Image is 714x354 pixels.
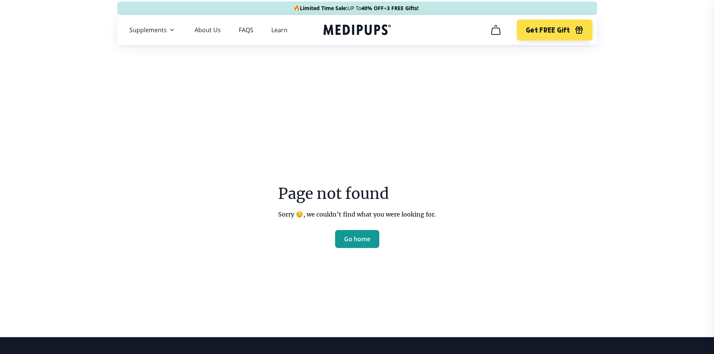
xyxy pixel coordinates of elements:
h3: Page not found [278,183,436,205]
span: Go home [344,235,370,243]
button: cart [487,21,505,39]
button: Get FREE Gift [517,19,592,40]
p: Sorry 😔, we couldn’t find what you were looking for. [278,211,436,218]
span: Supplements [129,26,167,34]
button: Supplements [129,25,177,34]
a: About Us [195,26,221,34]
a: FAQS [239,26,253,34]
button: Go home [335,230,379,248]
span: Get FREE Gift [526,26,570,34]
a: Medipups [323,23,391,38]
span: 🔥 UP To + [293,4,419,12]
a: Learn [271,26,287,34]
